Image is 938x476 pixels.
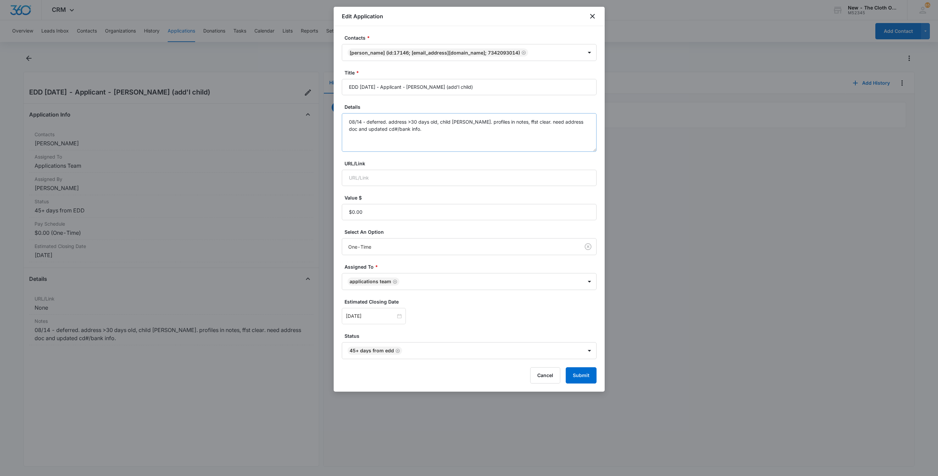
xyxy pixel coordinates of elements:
[394,348,400,353] div: Remove 45+ days from EDD
[345,298,599,305] label: Estimated Closing Date
[342,170,597,186] input: URL/Link
[342,12,383,20] h1: Edit Application
[345,103,599,110] label: Details
[345,332,599,339] label: Status
[342,79,597,95] input: Title
[345,160,599,167] label: URL/Link
[520,50,526,55] div: Remove Katherine E. Wilkerson (ID:17146; katherines317@outlook.com; 7342093014)
[346,312,396,320] input: Jan 20, 2026
[350,348,394,353] div: 45+ days from EDD
[566,367,597,384] button: Submit
[350,50,520,56] div: [PERSON_NAME] (ID:17146; [EMAIL_ADDRESS][DOMAIN_NAME]; 7342093014)
[342,113,597,152] textarea: 08/14 - deferred. address >30 days old, child [PERSON_NAME]. profiles in notes, ffst clear. need ...
[588,12,597,20] button: close
[342,204,597,220] input: Value $
[345,69,599,76] label: Title
[345,228,599,235] label: Select An Option
[391,279,397,284] div: Remove Applications Team
[530,367,560,384] button: Cancel
[345,34,599,41] label: Contacts
[345,194,599,201] label: Value $
[583,241,593,252] button: Clear
[345,263,599,270] label: Assigned To
[350,279,391,284] div: Applications Team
